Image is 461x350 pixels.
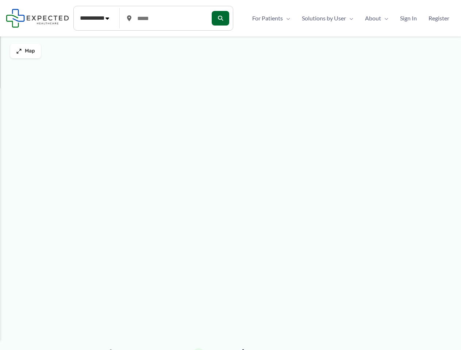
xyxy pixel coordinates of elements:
a: Register [423,13,455,24]
a: Sign In [394,13,423,24]
span: Menu Toggle [381,13,388,24]
span: For Patients [252,13,283,24]
button: Map [10,44,41,58]
a: AboutMenu Toggle [359,13,394,24]
img: Expected Healthcare Logo - side, dark font, small [6,9,69,27]
img: Maximize [16,48,22,54]
span: Solutions by User [302,13,346,24]
a: For PatientsMenu Toggle [246,13,296,24]
span: Map [25,48,35,54]
span: Register [429,13,449,24]
span: About [365,13,381,24]
a: Solutions by UserMenu Toggle [296,13,359,24]
span: Sign In [400,13,417,24]
span: Menu Toggle [283,13,290,24]
span: Menu Toggle [346,13,353,24]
